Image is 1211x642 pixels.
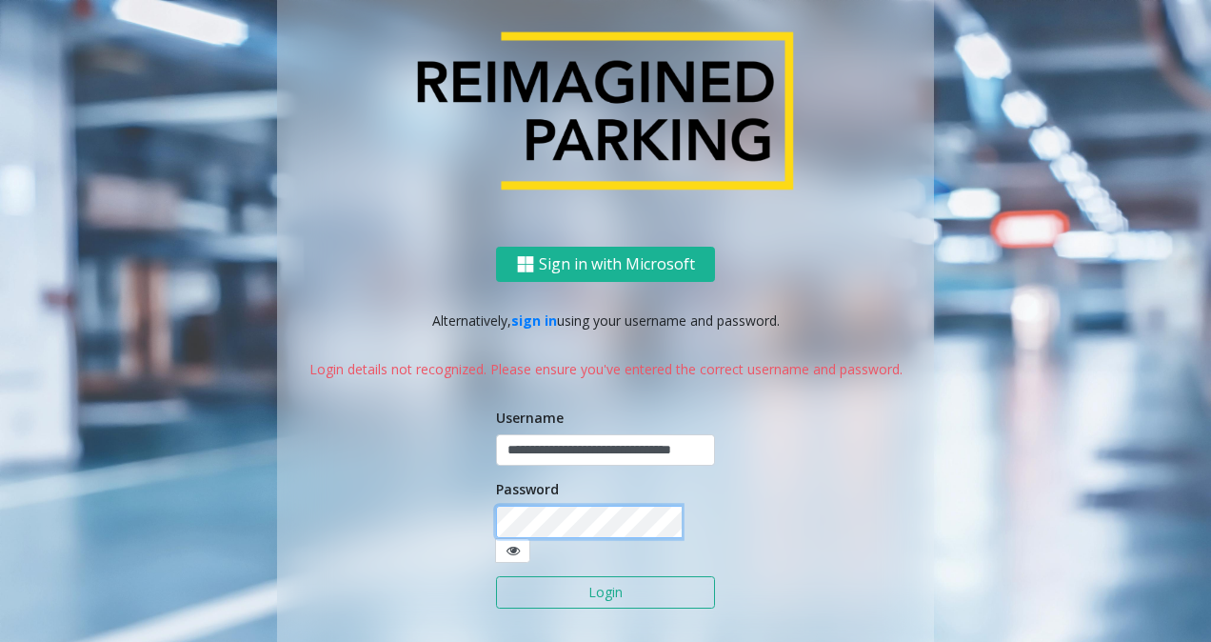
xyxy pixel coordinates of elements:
label: Username [496,408,564,428]
a: sign in [511,311,557,330]
label: Password [496,479,559,499]
button: Sign in with Microsoft [496,247,715,282]
p: Alternatively, using your username and password. [296,311,915,331]
p: Login details not recognized. Please ensure you've entered the correct username and password. [296,359,915,379]
button: Login [496,576,715,609]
